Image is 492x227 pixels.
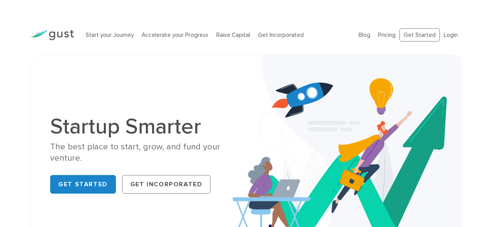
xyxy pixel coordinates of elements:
[399,28,440,42] a: Get Started
[50,141,240,164] div: The best place to start, grow, and fund your venture.
[30,30,74,40] img: Gust Logo
[86,31,134,38] a: Start your Journey
[359,31,370,38] a: Blog
[50,116,240,137] h1: Startup Smarter
[258,31,304,38] a: Get Incorporated
[50,175,116,194] a: Get Started
[378,31,396,38] a: Pricing
[444,31,458,38] a: Login
[142,31,208,38] a: Accelerate your Progress
[216,31,250,38] a: Raise Capital
[122,175,211,194] a: Get Incorporated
